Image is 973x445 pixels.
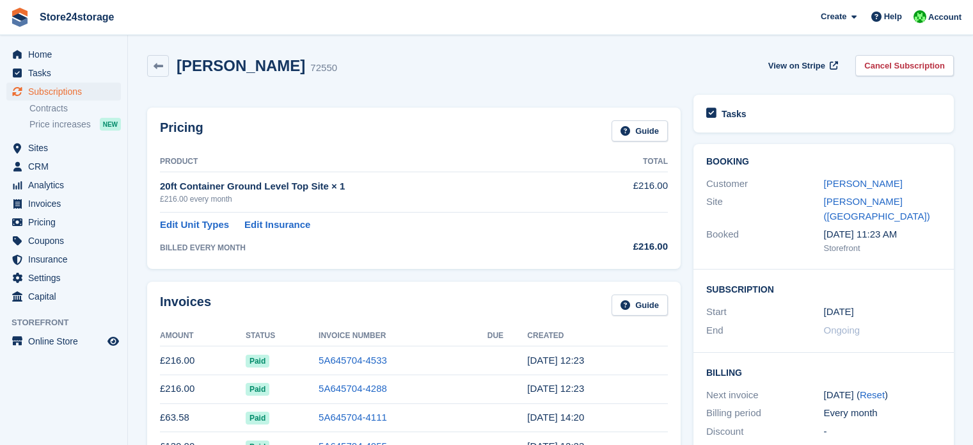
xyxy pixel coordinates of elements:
[6,332,121,350] a: menu
[821,10,846,23] span: Create
[246,326,319,346] th: Status
[10,8,29,27] img: stora-icon-8386f47178a22dfd0bd8f6a31ec36ba5ce8667c1dd55bd0f319d3a0aa187defe.svg
[28,64,105,82] span: Tasks
[29,118,91,131] span: Price increases
[29,117,121,131] a: Price increases NEW
[6,232,121,250] a: menu
[824,178,903,189] a: [PERSON_NAME]
[6,64,121,82] a: menu
[160,120,203,142] h2: Pricing
[160,218,229,232] a: Edit Unit Types
[914,10,926,23] img: Tracy Harper
[28,287,105,305] span: Capital
[28,213,105,231] span: Pricing
[6,176,121,194] a: menu
[160,193,588,205] div: £216.00 every month
[35,6,120,28] a: Store24storage
[28,195,105,213] span: Invoices
[160,375,246,403] td: £216.00
[28,45,105,63] span: Home
[6,83,121,101] a: menu
[28,83,105,101] span: Subscriptions
[319,355,387,366] a: 5A645704-4533
[106,334,121,349] a: Preview store
[28,269,105,287] span: Settings
[6,45,121,63] a: menu
[706,227,824,254] div: Booked
[177,57,305,74] h2: [PERSON_NAME]
[319,326,487,346] th: Invoice Number
[722,108,747,120] h2: Tasks
[160,152,588,172] th: Product
[588,239,668,254] div: £216.00
[6,213,121,231] a: menu
[246,383,269,396] span: Paid
[160,295,211,316] h2: Invoices
[706,305,824,320] div: Start
[6,250,121,268] a: menu
[28,232,105,250] span: Coupons
[824,406,942,421] div: Every month
[860,389,885,400] a: Reset
[706,195,824,223] div: Site
[612,295,668,316] a: Guide
[527,383,584,394] time: 2025-06-13 11:23:51 UTC
[928,11,961,24] span: Account
[246,412,269,425] span: Paid
[824,325,860,336] span: Ongoing
[100,118,121,131] div: NEW
[6,287,121,305] a: menu
[527,355,584,366] time: 2025-07-13 11:23:41 UTC
[824,196,930,222] a: [PERSON_NAME] ([GEOGRAPHIC_DATA])
[824,388,942,403] div: [DATE] ( )
[160,326,246,346] th: Amount
[706,282,941,295] h2: Subscription
[6,269,121,287] a: menu
[244,218,310,232] a: Edit Insurance
[706,366,941,378] h2: Billing
[824,425,942,439] div: -
[246,355,269,368] span: Paid
[824,227,942,242] div: [DATE] 11:23 AM
[6,139,121,157] a: menu
[706,157,941,167] h2: Booking
[527,326,668,346] th: Created
[160,403,246,432] td: £63.58
[706,406,824,421] div: Billing period
[6,195,121,213] a: menu
[28,176,105,194] span: Analytics
[160,179,588,194] div: 20ft Container Ground Level Top Site × 1
[28,158,105,175] span: CRM
[768,60,825,72] span: View on Stripe
[29,102,121,115] a: Contracts
[160,346,246,375] td: £216.00
[824,242,942,255] div: Storefront
[28,139,105,157] span: Sites
[310,61,337,76] div: 72550
[28,250,105,268] span: Insurance
[706,425,824,439] div: Discount
[588,172,668,212] td: £216.00
[706,323,824,338] div: End
[160,242,588,254] div: BILLED EVERY MONTH
[319,412,387,423] a: 5A645704-4111
[824,305,854,320] time: 2025-02-13 01:00:00 UTC
[763,55,841,76] a: View on Stripe
[855,55,954,76] a: Cancel Subscription
[884,10,902,23] span: Help
[28,332,105,350] span: Online Store
[588,152,668,172] th: Total
[319,383,387,394] a: 5A645704-4288
[706,177,824,191] div: Customer
[12,316,127,329] span: Storefront
[527,412,584,423] time: 2025-05-21 13:20:56 UTC
[706,388,824,403] div: Next invoice
[6,158,121,175] a: menu
[487,326,528,346] th: Due
[612,120,668,142] a: Guide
